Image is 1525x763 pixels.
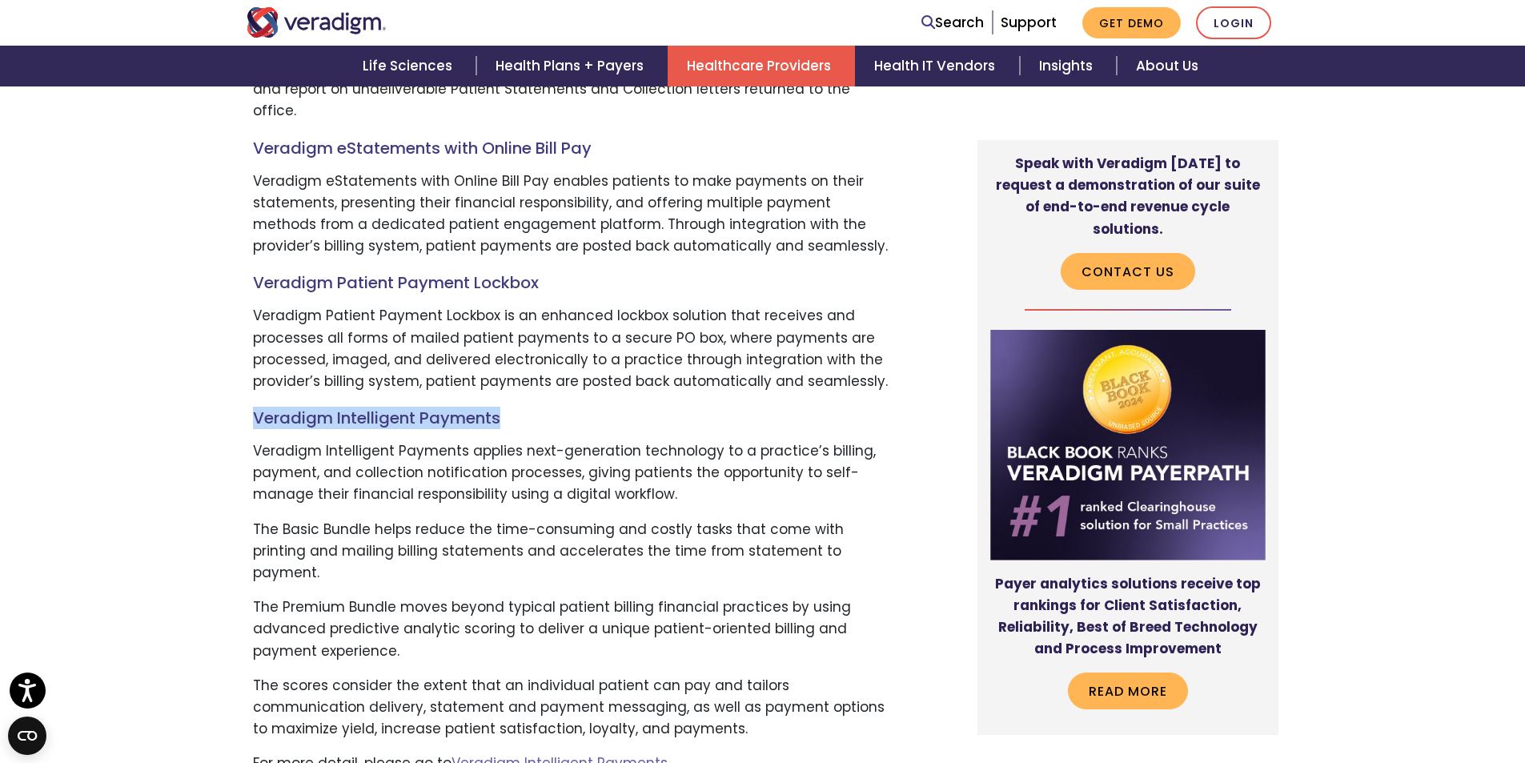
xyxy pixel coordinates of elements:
iframe: Drift Chat Widget [1218,648,1506,744]
a: Search [921,12,984,34]
a: Life Sciences [343,46,476,86]
a: Login [1196,6,1271,39]
p: The Premium Bundle moves beyond typical patient billing financial practices by using advanced pre... [253,596,893,662]
img: Veradigm logo [247,7,387,38]
p: Veradigm eStatements with Online Bill Pay enables patients to make payments on their statements, ... [253,171,893,258]
a: Read more [1068,673,1188,709]
h4: Veradigm Patient Payment Lockbox [253,273,893,292]
h4: Veradigm eStatements with Online Bill Pay [253,139,893,158]
strong: Speak with Veradigm [DATE] to request a demonstration of our suite of end-to-end revenue cycle so... [996,154,1260,239]
p: Veradigm Intelligent Payments applies next-generation technology to a practice’s billing, payment... [253,440,893,506]
p: The Basic Bundle helps reduce the time-consuming and costly tasks that come with printing and mai... [253,519,893,584]
a: Health Plans + Payers [476,46,668,86]
a: Support [1001,13,1057,32]
a: Get Demo [1082,7,1181,38]
h4: Veradigm Intelligent Payments [253,408,893,428]
a: Insights [1020,46,1117,86]
p: Veradigm Patient Payment Lockbox is an enhanced lockbox solution that receives and processes all ... [253,305,893,392]
a: Contact Us [1061,253,1195,290]
strong: Payer analytics solutions receive top rankings for Client Satisfaction, Reliability, Best of Bree... [995,573,1261,658]
p: The scores consider the extent that an individual patient can pay and tailors communication deliv... [253,675,893,741]
button: Open CMP widget [8,717,46,755]
a: Healthcare Providers [668,46,855,86]
p: Veradigm Return Mail Manager automates return mail-handling service that helps manage and report ... [253,57,893,122]
a: About Us [1117,46,1218,86]
a: Health IT Vendors [855,46,1019,86]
